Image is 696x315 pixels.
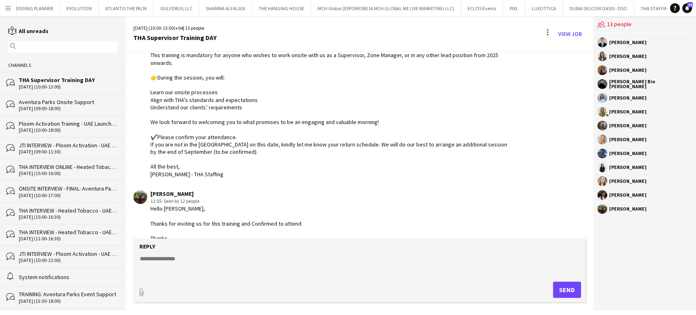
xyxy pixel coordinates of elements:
[60,0,99,16] button: EVOLUTION
[609,40,647,45] div: [PERSON_NAME]
[19,291,117,298] div: TRAINING: Aventura Parks Event Support
[19,236,117,242] div: [DATE] (11:00-16:30)
[609,79,692,89] div: [PERSON_NAME] Bin [PERSON_NAME]
[139,243,155,250] label: Reply
[161,198,199,204] span: · Seen by 12 people
[19,98,117,106] div: Aventura Parks Onsite Support
[19,273,117,281] div: System notifications
[19,298,117,304] div: [DATE] (13:30-18:00)
[525,0,563,16] button: LUXOTTICA
[503,0,525,16] button: PIXL
[609,123,647,128] div: [PERSON_NAME]
[609,151,647,156] div: [PERSON_NAME]
[150,205,301,242] div: Hello [PERSON_NAME], Thanks for inviting us for this training and Confirmed to attend Thanks
[199,0,252,16] button: SHAMMA ALFALASI
[563,0,634,16] button: DUBAI SILICON OASIS - DSO
[609,54,647,59] div: [PERSON_NAME]
[19,185,117,192] div: ONSITE INTERVIEW - FINAL: Aventura Parks Onsite Support
[609,165,647,170] div: [PERSON_NAME]
[687,2,693,7] span: 29
[19,214,117,220] div: [DATE] (15:00-16:30)
[553,282,581,298] button: Send
[597,16,692,33] div: 13 people
[19,193,117,198] div: [DATE] (10:00-17:00)
[19,106,117,111] div: [DATE] (09:00-18:00)
[19,163,117,171] div: THA INTERVIEW ONLINE - Heated Tobacco - UAE Launch Program
[175,25,183,31] span: +04
[609,206,647,211] div: [PERSON_NAME]
[19,149,117,155] div: [DATE] (09:00-11:30)
[19,228,117,236] div: THA INTERVIEW - Heated Tobacco - UAE Launch Program
[133,24,217,32] div: [DATE] (10:00-13:00) | 13 people
[19,142,117,149] div: JTI INTERVIEW - Ploom Activation - UAE Launch Program
[634,0,678,16] button: THA STAFFING
[133,34,217,41] div: THA Supervisor Training DAY
[555,27,585,40] a: View Job
[609,109,647,114] div: [PERSON_NAME]
[19,127,117,133] div: [DATE] (10:00-18:00)
[311,0,461,16] button: MCH Global (EXPOMOBILIA MCH GLOBAL ME LIVE MARKETING LLC)
[461,0,503,16] button: ECLOS Events
[609,137,647,142] div: [PERSON_NAME]
[682,3,692,13] a: 29
[252,0,311,16] button: THE HANGING HOUSE
[150,197,301,205] div: 12:55
[609,95,647,100] div: [PERSON_NAME]
[8,27,49,35] a: All unreads
[19,171,117,176] div: [DATE] (15:00-16:00)
[19,257,117,263] div: [DATE] (10:00-13:00)
[99,0,154,16] button: ATLANTIS THE PALM
[19,120,117,127] div: Ploom Activation Training - UAE Launch Program
[609,193,647,197] div: [PERSON_NAME]
[19,84,117,90] div: [DATE] (10:00-13:00)
[19,76,117,84] div: THA Supervisor Training DAY
[609,68,647,73] div: [PERSON_NAME]
[609,179,647,184] div: [PERSON_NAME]
[154,0,199,16] button: GULFDRUG LLC
[150,190,301,197] div: [PERSON_NAME]
[19,207,117,214] div: THA INTERVIEW - Heated Tobacco - UAE Launch Program
[19,250,117,257] div: JTI INTERVIEW - Ploom Activation - UAE Launch Program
